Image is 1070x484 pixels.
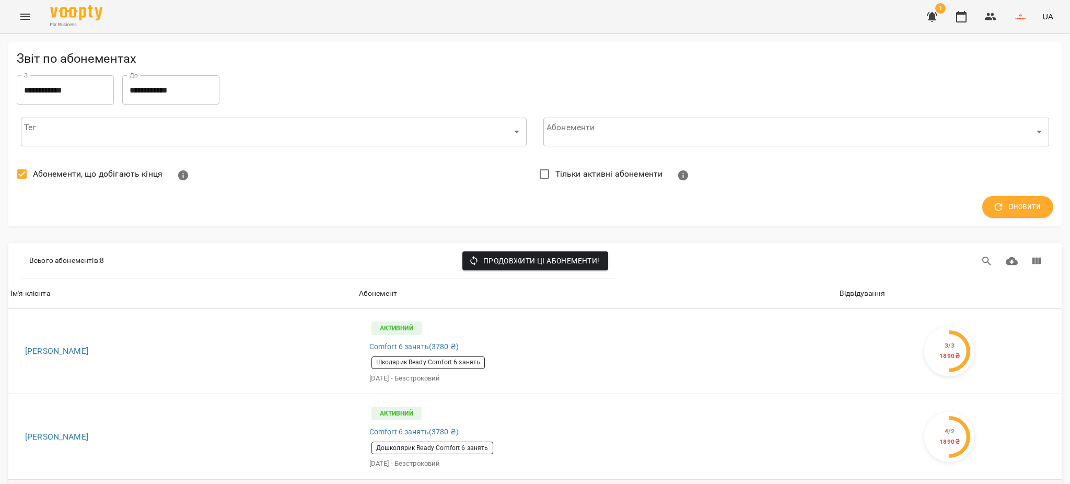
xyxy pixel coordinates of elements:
[29,256,104,266] p: Всього абонементів : 8
[10,287,355,300] span: Ім'я клієнта
[840,287,885,300] div: Відвідування
[371,407,422,420] p: Активний
[999,249,1025,274] button: Завантажити CSV
[1013,9,1028,24] img: 86f377443daa486b3a215227427d088a.png
[982,196,1053,218] button: Оновити
[17,51,1053,67] h5: Звіт по абонементах
[359,287,835,300] span: Абонемент
[25,430,348,444] h6: [PERSON_NAME]
[948,342,955,349] span: / 3
[371,321,422,335] p: Активний
[555,168,663,180] span: Тільки активні абонементи
[21,117,527,146] div: ​
[1042,11,1053,22] span: UA
[462,251,608,270] button: Продовжити ці абонементи!
[372,358,485,367] span: Школярик Ready Comfort 6 занять
[359,287,397,300] div: Абонемент
[359,287,397,300] div: Сортувати
[1038,7,1057,26] button: UA
[10,287,50,300] div: Сортувати
[948,428,955,435] span: / 2
[17,344,348,359] a: [PERSON_NAME]
[543,117,1049,146] div: ​
[365,400,829,473] a: АктивнийComfort 6 занять(3780 ₴)Дошколярик Ready Comfort 6 занять[DATE] - Безстроковий
[171,163,196,188] button: Показати абонементи з 3 або менше відвідуваннями або що закінчуються протягом 7 днів
[17,430,348,444] a: [PERSON_NAME]
[935,3,946,14] span: 1
[8,243,1062,279] div: Table Toolbar
[995,200,1041,214] span: Оновити
[372,444,493,453] span: Дошколярик Ready Comfort 6 занять
[25,344,348,359] h6: [PERSON_NAME]
[13,4,38,29] button: Menu
[939,427,960,447] div: 4 1890 ₴
[1024,249,1049,274] button: Вигляд колонок
[671,163,696,188] button: Показувати тільки абонементи з залишком занять або з відвідуваннями. Активні абонементи - це ті, ...
[50,5,102,20] img: Voopty Logo
[840,287,1060,300] span: Відвідування
[50,21,102,28] span: For Business
[471,255,600,267] span: Продовжити ці абонементи!
[840,287,885,300] div: Сортувати
[10,287,50,300] div: Ім'я клієнта
[974,249,999,274] button: Пошук
[33,168,162,180] span: Абонементи, що добігають кінця
[369,341,459,352] span: Comfort 6 занять ( 3780 ₴ )
[369,458,825,469] p: [DATE] - Безстроковий
[939,341,960,361] div: 3 1890 ₴
[369,373,825,384] p: [DATE] - Безстроковий
[365,315,829,388] a: АктивнийComfort 6 занять(3780 ₴)Школярик Ready Comfort 6 занять[DATE] - Безстроковий
[369,427,459,437] span: Comfort 6 занять ( 3780 ₴ )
